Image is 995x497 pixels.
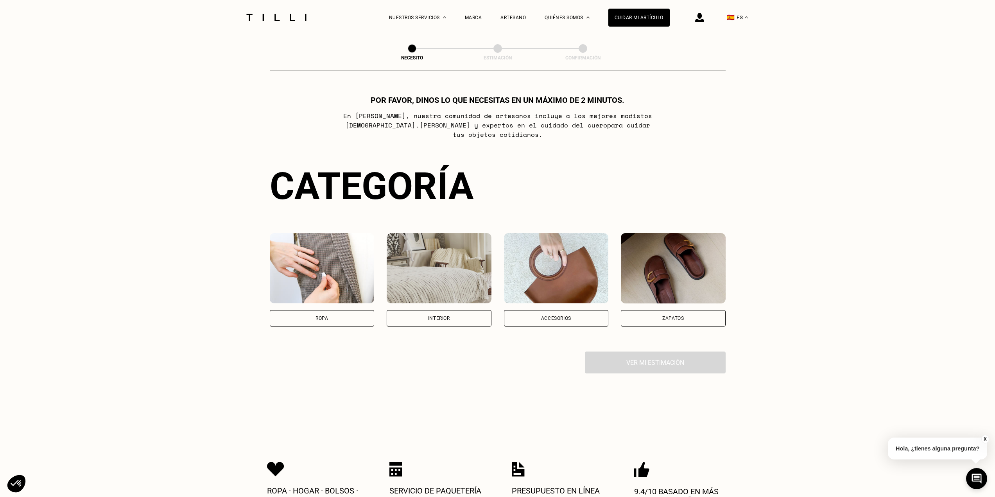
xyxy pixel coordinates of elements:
[267,462,284,477] img: Icon
[244,14,309,21] img: Servicio de sastrería Tilli logo
[443,16,446,18] img: Menú desplegable
[373,55,451,61] div: Necesito
[745,16,748,18] img: menu déroulant
[342,111,653,139] p: En [PERSON_NAME], nuestra comunidad de artesanos incluye a los mejores modistos [DEMOGRAPHIC_DATA...
[981,435,989,443] button: X
[888,438,987,459] p: Hola, ¿tienes alguna pregunta?
[316,316,328,321] div: Ropa
[541,316,571,321] div: Accesorios
[695,13,704,22] img: Icono de inicio de sesión
[387,233,491,303] img: Interior
[500,15,526,20] a: Artesano
[270,233,375,303] img: Ropa
[389,462,402,477] img: Icon
[608,9,670,27] a: Cuidar mi artículo
[634,462,649,477] img: Icon
[371,95,624,105] h1: Por favor, dinos lo que necesitas en un máximo de 2 minutos.
[621,233,726,303] img: Zapatos
[586,16,590,18] img: Menú desplegable sobre
[465,15,482,20] a: Marca
[459,55,537,61] div: Estimación
[727,14,735,21] span: 🇪🇸
[662,316,684,321] div: Zapatos
[512,462,525,477] img: Icon
[428,316,450,321] div: Interior
[544,55,622,61] div: Confirmación
[504,233,609,303] img: Accesorios
[270,164,726,208] div: Categoría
